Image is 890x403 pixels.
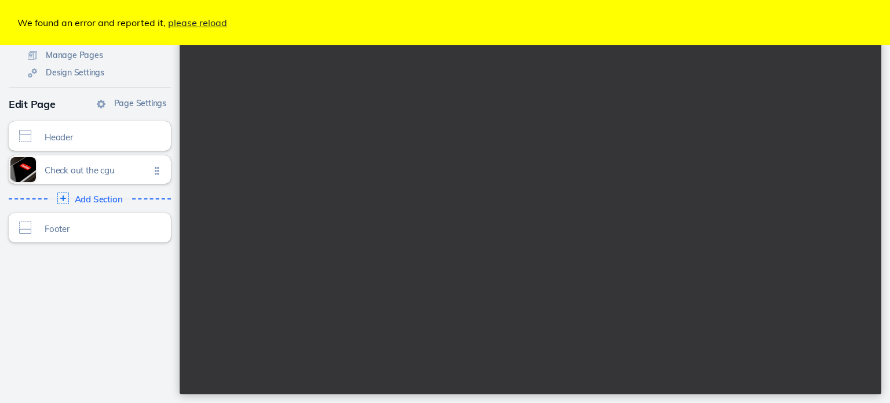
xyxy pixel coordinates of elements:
img: icon-section-type-header@2x.png [19,130,31,142]
img: icon-pages@2x.png [28,51,37,60]
span: Check out the cgu [45,165,150,175]
img: icon-section-type-add@2x.png [57,193,69,204]
img: icon-gear@2x.png [97,100,105,108]
img: icon-vertical-dots@2x.png [157,166,159,175]
div: Edit Page [9,93,171,115]
span: Footer [45,224,150,234]
span: Header [45,132,150,142]
span: Manage Pages [46,50,103,60]
span: Add Section [75,194,123,204]
img: icon-gears@2x.png [28,68,37,78]
img: icon-section-type-footer@2x.png [19,222,31,234]
span: Design Settings [46,67,104,78]
img: icon-vertical-dots@2x.png [155,166,157,175]
a: please reload [168,17,227,28]
span: Page Settings [114,98,166,108]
